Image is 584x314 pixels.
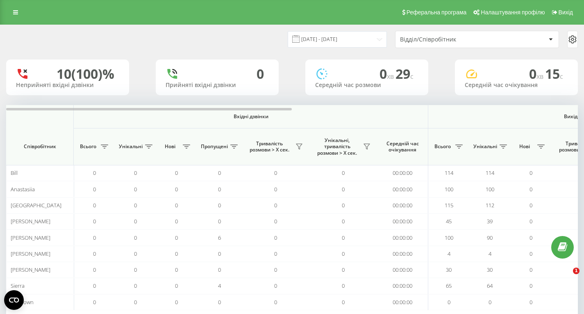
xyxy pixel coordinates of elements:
span: 45 [446,218,452,225]
span: Унікальні [473,143,497,150]
span: Налаштування профілю [481,9,545,16]
span: 15 [545,65,563,83]
span: 0 [218,202,221,209]
span: 0 [529,250,532,257]
span: 0 [218,266,221,273]
div: 0 [257,66,264,82]
span: хв [536,72,545,81]
span: 0 [274,282,277,289]
span: 0 [529,186,532,193]
span: Середній час очікування [383,140,422,153]
span: 0 [134,169,137,176]
div: Неприйняті вхідні дзвінки [16,82,119,89]
td: 00:00:00 [377,294,428,310]
span: 0 [529,202,532,209]
span: хв [387,72,395,81]
span: 0 [134,234,137,241]
span: 65 [446,282,452,289]
span: 0 [93,282,96,289]
span: Нові [514,143,535,150]
span: 0 [134,298,137,306]
td: 00:00:00 [377,246,428,262]
span: 0 [93,250,96,257]
span: Вихід [559,9,573,16]
iframe: Intercom live chat [556,268,576,287]
span: 0 [218,169,221,176]
span: Нові [160,143,180,150]
span: 0 [93,234,96,241]
span: 0 [529,169,532,176]
span: 0 [175,250,178,257]
span: 0 [529,234,532,241]
span: 0 [342,234,345,241]
span: 29 [395,65,414,83]
span: 0 [175,266,178,273]
span: 0 [134,218,137,225]
span: 0 [274,234,277,241]
span: 0 [134,250,137,257]
span: 0 [274,218,277,225]
span: Реферальна програма [407,9,467,16]
span: 0 [448,298,450,306]
span: 0 [93,298,96,306]
span: 0 [175,298,178,306]
span: 115 [445,202,453,209]
span: Вхідні дзвінки [95,113,407,120]
span: 0 [93,169,96,176]
span: 0 [218,250,221,257]
span: 0 [134,266,137,273]
span: Співробітник [13,143,66,150]
span: 114 [486,169,494,176]
span: 0 [342,250,345,257]
span: 6 [218,234,221,241]
span: 0 [342,169,345,176]
span: Anastasiia [11,186,35,193]
span: 4 [489,250,491,257]
span: 0 [529,218,532,225]
td: 00:00:00 [377,197,428,213]
span: 30 [446,266,452,273]
td: 00:00:00 [377,181,428,197]
span: Sierra [11,282,25,289]
span: Тривалість розмови > Х сек. [246,140,293,153]
span: 0 [342,218,345,225]
span: 0 [489,298,491,306]
div: 10 (100)% [57,66,114,82]
span: [PERSON_NAME] [11,218,50,225]
span: 0 [342,298,345,306]
span: 0 [134,202,137,209]
span: 114 [445,169,453,176]
span: 0 [342,266,345,273]
td: 00:00:00 [377,278,428,294]
span: 112 [486,202,494,209]
span: 0 [529,266,532,273]
td: 00:00:00 [377,229,428,245]
div: Відділ/Співробітник [400,36,498,43]
span: 0 [93,186,96,193]
span: 0 [175,202,178,209]
span: 0 [342,202,345,209]
span: 0 [175,186,178,193]
span: 0 [218,218,221,225]
span: 0 [175,234,178,241]
span: Всього [78,143,98,150]
span: 0 [342,186,345,193]
td: 00:00:00 [377,213,428,229]
span: 0 [379,65,395,83]
span: Bill [11,169,18,176]
span: 100 [445,234,453,241]
span: [GEOGRAPHIC_DATA] [11,202,61,209]
span: 0 [175,282,178,289]
span: 0 [274,169,277,176]
span: 0 [529,282,532,289]
td: 00:00:00 [377,262,428,278]
span: 100 [445,186,453,193]
span: Унікальні [119,143,143,150]
span: 0 [93,202,96,209]
span: 4 [448,250,450,257]
span: 0 [218,298,221,306]
span: 0 [342,282,345,289]
span: 39 [487,218,493,225]
span: Всього [432,143,453,150]
span: 0 [134,186,137,193]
